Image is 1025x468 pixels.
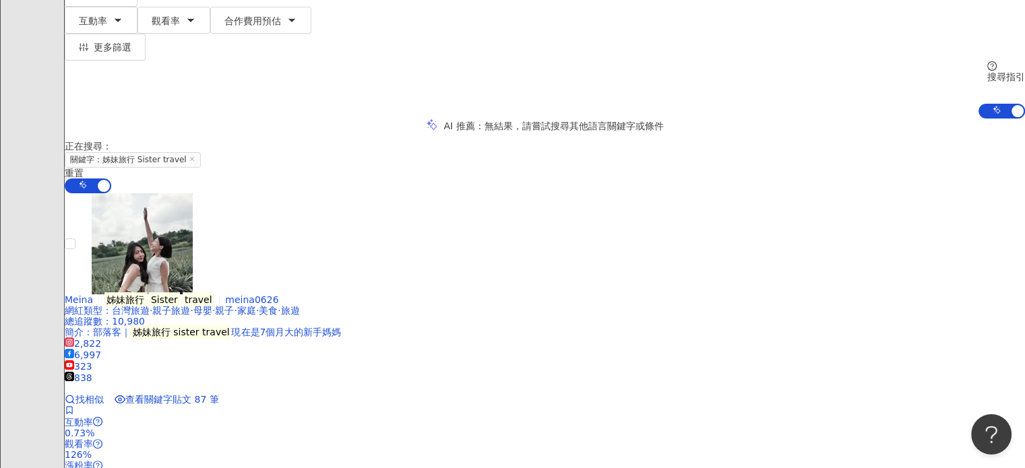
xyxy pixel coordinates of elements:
span: 觀看率 [65,438,93,449]
button: 更多篩選 [65,34,146,61]
div: 126% [65,449,1025,460]
div: 重置 [65,168,1025,178]
span: 更多篩選 [94,42,131,53]
span: 互動率 [79,15,107,26]
span: 親子旅遊 [152,305,190,316]
span: 合作費用預估 [224,15,281,26]
span: · [212,305,215,316]
a: 找相似 [65,394,104,405]
span: question-circle [987,61,997,71]
span: 簡介 ： [65,325,341,339]
button: 互動率 [65,7,137,34]
mark: Sister [149,292,180,307]
span: 6,997 [65,349,101,360]
mark: travel [183,292,214,307]
span: · [150,305,152,316]
span: · [278,305,280,316]
button: 觀看率 [137,7,210,34]
span: 無結果，請嘗試搜尋其他語言關鍵字或條件 [485,121,664,131]
div: 搜尋指引 [987,71,1025,82]
iframe: Help Scout Beacon - Open [971,414,1012,455]
span: 323 [65,361,92,372]
span: 互動率 [65,417,93,428]
span: · [234,305,237,316]
span: 母嬰 [193,305,212,316]
img: KOL Avatar [92,193,193,294]
span: meina0626 [225,294,278,305]
span: 旅遊 [281,305,300,316]
span: 觀看率 [152,15,180,26]
span: 2,822 [65,338,101,349]
div: 總追蹤數 ： 10,980 [65,316,1025,327]
span: · [190,305,193,316]
a: 查看關鍵字貼文 87 筆 [115,394,219,405]
div: 網紅類型 ： [65,305,1025,316]
span: 838 [65,372,92,383]
div: AI 推薦 ： [443,121,663,131]
button: 合作費用預估 [210,7,311,34]
span: question-circle [93,417,102,426]
span: 美食 [259,305,278,316]
span: 親子 [215,305,234,316]
span: 關鍵字：姊妹旅行 Sister travel [65,152,201,168]
span: 查看關鍵字貼文 87 筆 [125,394,219,405]
div: 0.73% [65,428,1025,438]
span: 現在是7個月大的新手媽媽 [231,327,341,337]
span: 台灣旅遊 [112,305,150,316]
span: · [256,305,259,316]
span: question-circle [93,439,102,448]
span: 家庭 [237,305,256,316]
span: 部落客｜ [93,327,131,337]
mark: 姊妹旅行 sister travel [131,325,231,339]
mark: 姊妹旅行 [104,292,146,307]
span: 正在搜尋 ： [65,141,112,152]
span: Meina [65,294,93,305]
span: 找相似 [75,394,104,405]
